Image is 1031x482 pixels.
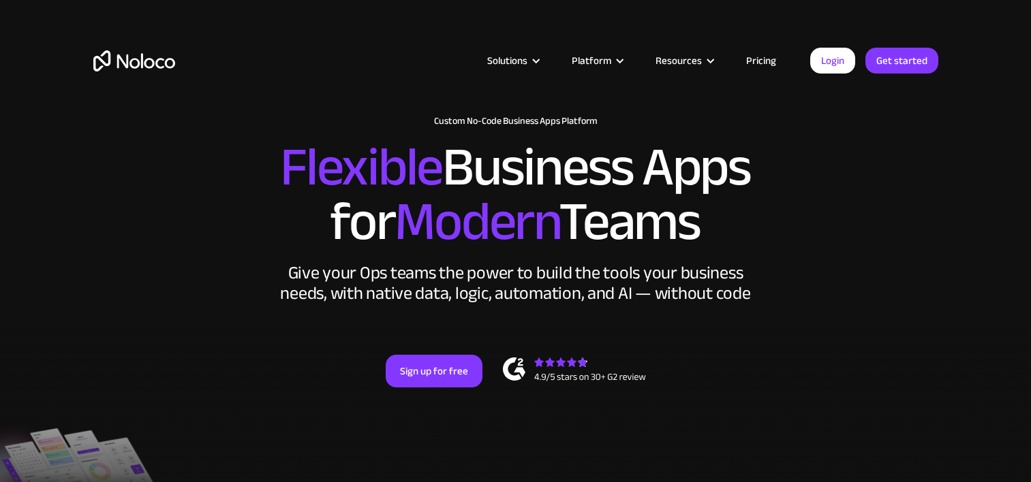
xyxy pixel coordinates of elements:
div: Solutions [487,52,527,69]
h2: Business Apps for Teams [93,140,938,249]
div: Platform [572,52,611,69]
a: Get started [865,48,938,74]
span: Modern [395,171,559,272]
a: home [93,50,175,71]
div: Resources [656,52,702,69]
span: Flexible [280,116,442,218]
a: Pricing [729,52,793,69]
a: Login [810,48,855,74]
div: Platform [555,52,638,69]
div: Resources [638,52,729,69]
a: Sign up for free [386,355,482,387]
div: Give your Ops teams the power to build the tools your business needs, with native data, logic, au... [277,263,754,304]
div: Solutions [470,52,555,69]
